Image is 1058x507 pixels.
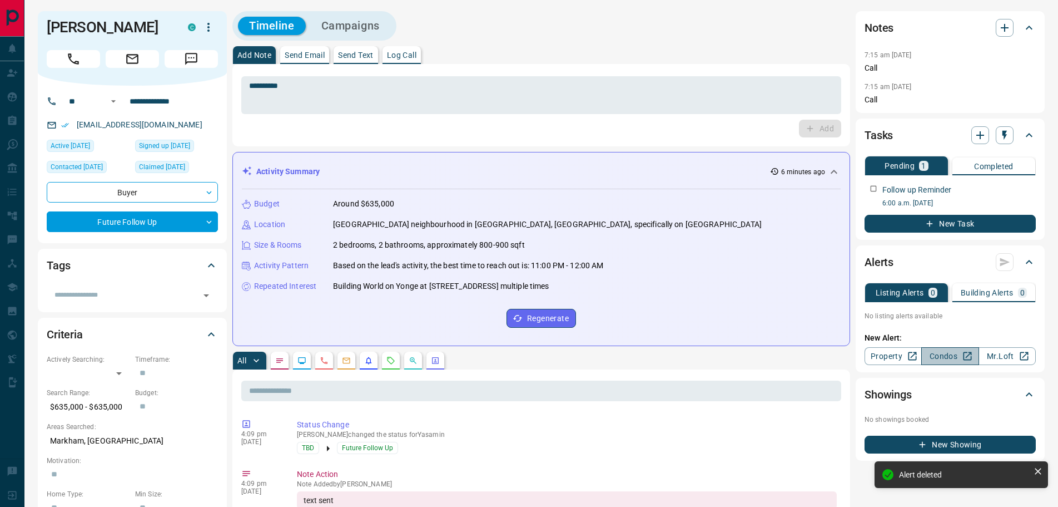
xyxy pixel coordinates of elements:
[135,355,218,365] p: Timeframe:
[865,19,893,37] h2: Notes
[238,17,306,35] button: Timeline
[241,480,280,488] p: 4:09 pm
[342,356,351,365] svg: Emails
[61,121,69,129] svg: Email Verified
[106,50,159,68] span: Email
[865,386,912,403] h2: Showings
[254,239,302,251] p: Size & Rooms
[47,18,171,36] h1: [PERSON_NAME]
[978,347,1036,365] a: Mr.Loft
[237,357,246,365] p: All
[333,280,549,292] p: Building World on Yonge at [STREET_ADDRESS] multiple times
[256,166,320,178] p: Activity Summary
[254,260,309,272] p: Activity Pattern
[51,140,90,151] span: Active [DATE]
[865,332,1036,344] p: New Alert:
[297,480,837,488] p: Note Added by [PERSON_NAME]
[47,140,130,155] div: Wed Sep 10 2025
[961,289,1014,297] p: Building Alerts
[387,51,416,59] p: Log Call
[865,83,912,91] p: 7:15 am [DATE]
[1020,289,1025,297] p: 0
[506,309,576,328] button: Regenerate
[882,184,951,196] p: Follow up Reminder
[188,23,196,31] div: condos.ca
[386,356,395,365] svg: Requests
[241,488,280,495] p: [DATE]
[254,280,316,292] p: Repeated Interest
[876,289,924,297] p: Listing Alerts
[47,388,130,398] p: Search Range:
[47,326,83,343] h2: Criteria
[135,140,218,155] div: Thu Sep 04 2025
[135,161,218,176] div: Thu Sep 04 2025
[297,356,306,365] svg: Lead Browsing Activity
[297,469,837,480] p: Note Action
[47,456,218,466] p: Motivation:
[47,50,100,68] span: Call
[865,436,1036,454] button: New Showing
[865,249,1036,275] div: Alerts
[242,161,841,182] div: Activity Summary6 minutes ago
[865,415,1036,425] p: No showings booked
[47,432,218,450] p: Markham, [GEOGRAPHIC_DATA]
[333,260,604,272] p: Based on the lead's activity, the best time to reach out is: 11:00 PM - 12:00 AM
[139,140,190,151] span: Signed up [DATE]
[135,388,218,398] p: Budget:
[364,356,373,365] svg: Listing Alerts
[254,198,280,210] p: Budget
[51,161,103,173] span: Contacted [DATE]
[409,356,418,365] svg: Opportunities
[47,211,218,232] div: Future Follow Up
[47,321,218,348] div: Criteria
[198,288,214,303] button: Open
[254,219,285,230] p: Location
[882,198,1036,208] p: 6:00 a.m. [DATE]
[781,167,825,177] p: 6 minutes ago
[865,253,893,271] h2: Alerts
[47,257,70,274] h2: Tags
[275,356,284,365] svg: Notes
[921,347,978,365] a: Condos
[921,162,926,170] p: 1
[77,120,202,129] a: [EMAIL_ADDRESS][DOMAIN_NAME]
[865,347,922,365] a: Property
[107,95,120,108] button: Open
[333,198,394,210] p: Around $635,000
[865,122,1036,149] div: Tasks
[135,489,218,499] p: Min Size:
[237,51,271,59] p: Add Note
[47,161,130,176] div: Thu Sep 04 2025
[333,239,525,251] p: 2 bedrooms, 2 bathrooms, approximately 800-900 sqft
[333,219,762,230] p: [GEOGRAPHIC_DATA] neighbourhood in [GEOGRAPHIC_DATA], [GEOGRAPHIC_DATA], specifically on [GEOGRAP...
[310,17,391,35] button: Campaigns
[302,442,314,454] span: TBD
[47,355,130,365] p: Actively Searching:
[865,126,893,144] h2: Tasks
[297,431,837,439] p: [PERSON_NAME] changed the status for Yasamin
[931,289,935,297] p: 0
[47,182,218,203] div: Buyer
[865,311,1036,321] p: No listing alerts available
[241,438,280,446] p: [DATE]
[320,356,329,365] svg: Calls
[865,94,1036,106] p: Call
[241,430,280,438] p: 4:09 pm
[899,470,1029,479] div: Alert deleted
[974,163,1014,170] p: Completed
[47,398,130,416] p: $635,000 - $635,000
[285,51,325,59] p: Send Email
[47,422,218,432] p: Areas Searched:
[47,252,218,279] div: Tags
[47,489,130,499] p: Home Type:
[297,419,837,431] p: Status Change
[165,50,218,68] span: Message
[431,356,440,365] svg: Agent Actions
[865,51,912,59] p: 7:15 am [DATE]
[865,14,1036,41] div: Notes
[342,442,393,454] span: Future Follow Up
[865,62,1036,74] p: Call
[865,381,1036,408] div: Showings
[885,162,915,170] p: Pending
[865,215,1036,233] button: New Task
